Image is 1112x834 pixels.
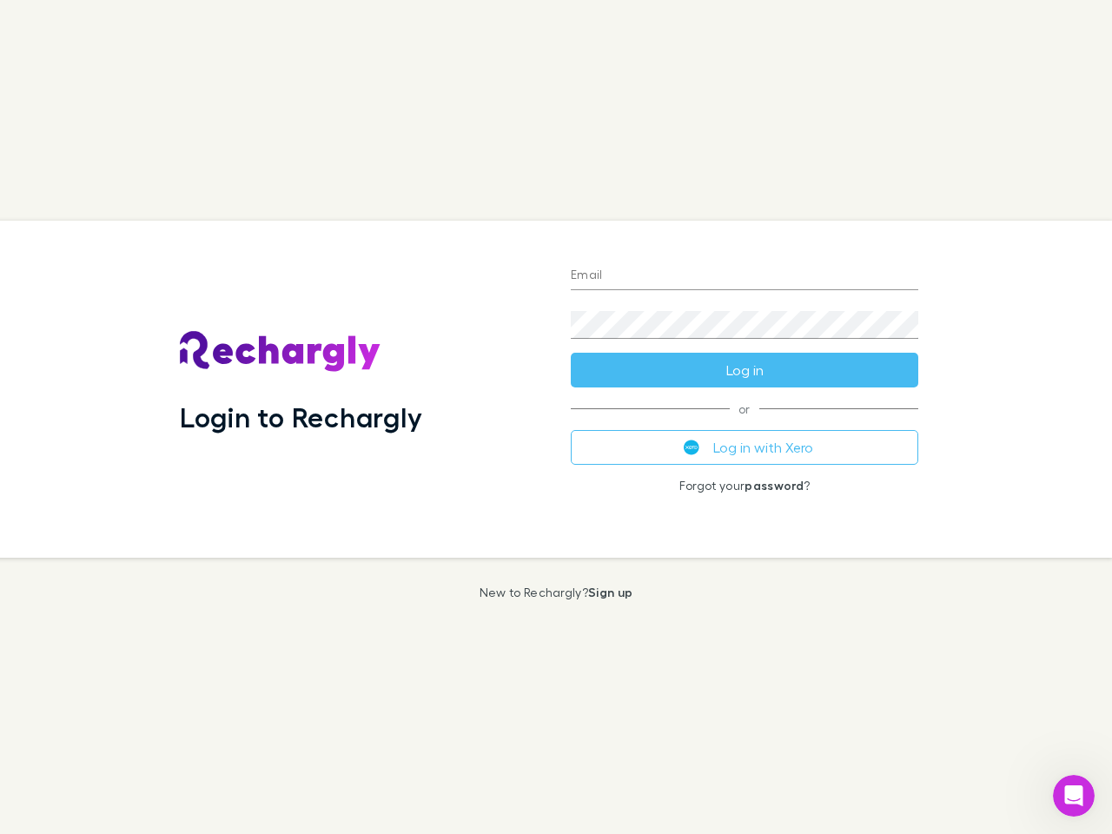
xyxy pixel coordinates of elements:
button: Log in [571,353,918,387]
h1: Login to Rechargly [180,400,422,434]
iframe: Intercom live chat [1053,775,1095,817]
p: New to Rechargly? [480,586,633,599]
p: Forgot your ? [571,479,918,493]
img: Xero's logo [684,440,699,455]
img: Rechargly's Logo [180,331,381,373]
span: or [571,408,918,409]
a: password [745,478,804,493]
button: Log in with Xero [571,430,918,465]
a: Sign up [588,585,632,599]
